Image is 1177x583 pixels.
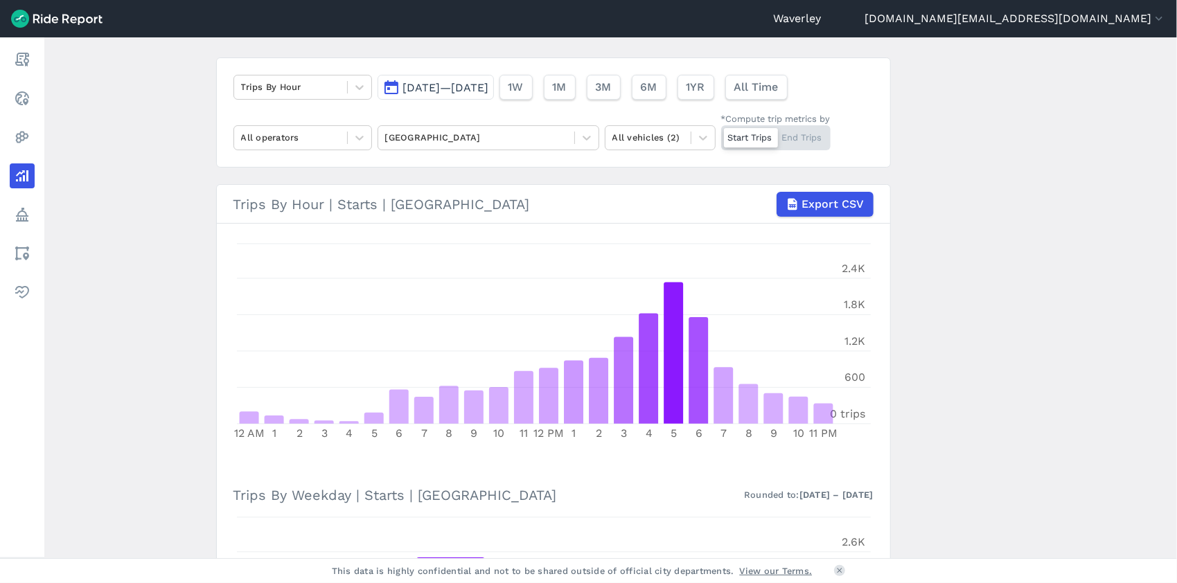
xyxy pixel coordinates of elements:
div: Trips By Hour | Starts | [GEOGRAPHIC_DATA] [233,192,874,217]
tspan: 600 [844,370,865,384]
tspan: 5 [371,427,377,440]
span: [DATE]—[DATE] [403,81,489,94]
button: [DOMAIN_NAME][EMAIL_ADDRESS][DOMAIN_NAME] [865,10,1166,27]
button: 1W [499,75,533,100]
tspan: 7 [720,427,727,440]
span: 6M [641,79,657,96]
tspan: 11 [520,427,528,440]
tspan: 6 [396,427,402,440]
tspan: 9 [470,427,477,440]
tspan: 4 [346,427,353,440]
tspan: 2 [296,427,302,440]
a: Health [10,280,35,305]
tspan: 1.2K [844,334,865,348]
span: 1W [508,79,524,96]
button: 1M [544,75,576,100]
tspan: 10 [493,427,504,440]
tspan: 2 [596,427,602,440]
button: 6M [632,75,666,100]
tspan: 2.4K [842,262,865,275]
a: Waverley [773,10,821,27]
tspan: 1 [572,427,576,440]
a: Areas [10,241,35,266]
tspan: 5 [671,427,677,440]
tspan: 10 [793,427,804,440]
tspan: 8 [745,427,752,440]
img: Ride Report [11,10,103,28]
button: 1YR [678,75,714,100]
button: Export CSV [777,192,874,217]
tspan: 9 [770,427,777,440]
tspan: 12 PM [533,427,564,440]
a: Report [10,47,35,72]
tspan: 7 [421,427,427,440]
tspan: 4 [645,427,652,440]
tspan: 0 trips [830,407,865,420]
a: Realtime [10,86,35,111]
span: 1YR [687,79,705,96]
span: 1M [553,79,567,96]
a: Analyze [10,163,35,188]
a: Policy [10,202,35,227]
button: 3M [587,75,621,100]
button: [DATE]—[DATE] [378,75,494,100]
h3: Trips By Weekday | Starts | [GEOGRAPHIC_DATA] [233,476,874,514]
tspan: 1 [272,427,276,440]
tspan: 2.6K [842,535,865,548]
span: Export CSV [802,196,865,213]
tspan: 11 PM [809,427,838,440]
strong: [DATE] – [DATE] [799,490,874,500]
tspan: 6 [695,427,702,440]
tspan: 8 [445,427,452,440]
span: All Time [734,79,779,96]
div: *Compute trip metrics by [721,112,831,125]
span: 3M [596,79,612,96]
a: Heatmaps [10,125,35,150]
button: All Time [725,75,788,100]
tspan: 3 [621,427,627,440]
tspan: 3 [321,427,327,440]
div: Rounded to: [744,488,874,501]
tspan: 12 AM [234,427,265,440]
a: View our Terms. [740,564,813,577]
tspan: 1.8K [844,298,865,311]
